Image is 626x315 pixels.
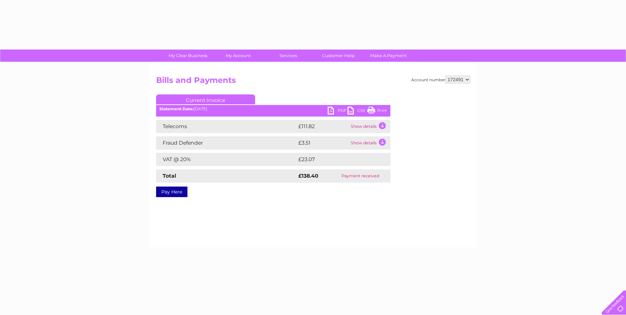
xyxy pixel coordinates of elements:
a: Services [261,50,315,62]
td: £111.82 [297,120,349,133]
a: Customer Help [311,50,366,62]
a: PDF [328,107,347,116]
h2: Bills and Payments [156,76,470,88]
td: Show details [349,120,390,133]
div: Account number [411,76,470,84]
a: Make A Payment [361,50,416,62]
a: Pay Here [156,187,187,197]
div: [DATE] [156,107,390,111]
a: Current Invoice [156,94,255,104]
a: My Account [211,50,265,62]
strong: £138.40 [298,173,318,179]
td: £23.07 [297,153,377,166]
td: £3.51 [297,136,349,150]
td: Telecoms [156,120,297,133]
b: Statement Date: [159,106,193,111]
td: Fraud Defender [156,136,297,150]
a: My Clear Business [161,50,215,62]
td: VAT @ 20% [156,153,297,166]
strong: Total [163,173,176,179]
a: CSV [347,107,367,116]
td: Show details [349,136,390,150]
td: Payment received [331,169,390,183]
a: Print [367,107,387,116]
